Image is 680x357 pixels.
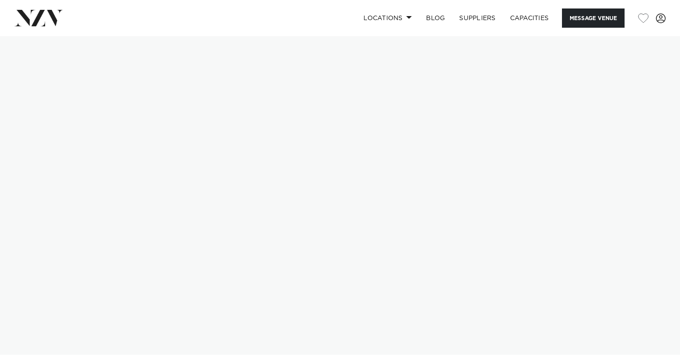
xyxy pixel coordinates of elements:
[14,10,63,26] img: nzv-logo.png
[503,8,556,28] a: Capacities
[452,8,503,28] a: SUPPLIERS
[419,8,452,28] a: BLOG
[356,8,419,28] a: Locations
[562,8,625,28] button: Message Venue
